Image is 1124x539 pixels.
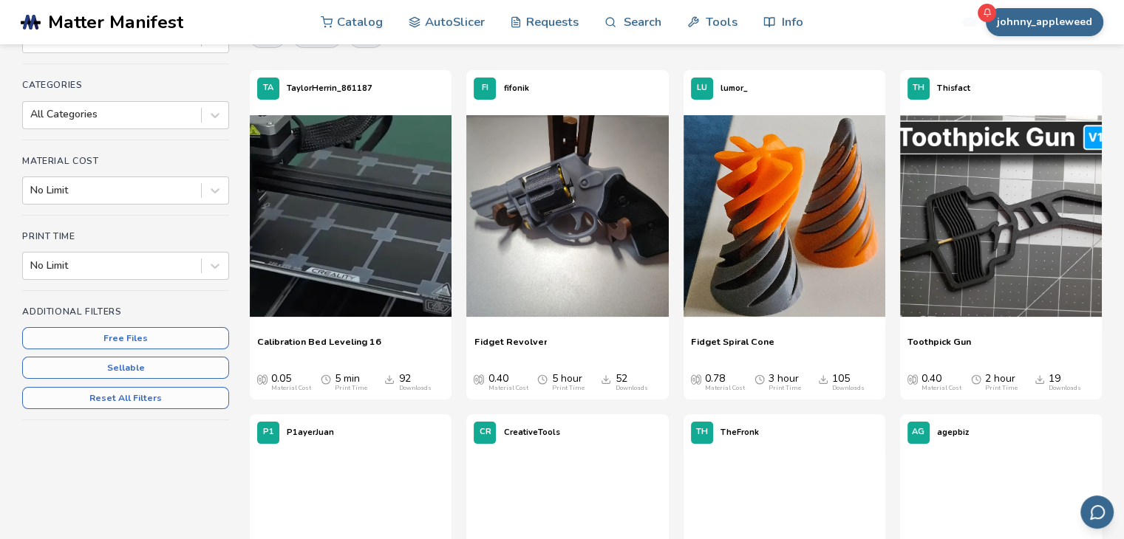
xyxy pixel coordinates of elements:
[263,83,273,93] span: TA
[263,428,274,437] span: P1
[488,373,528,392] div: 0.40
[30,260,33,272] input: No Limit
[474,373,484,385] span: Average Cost
[937,425,969,440] p: agepbiz
[721,80,748,96] p: lumor_
[769,385,801,392] div: Print Time
[721,425,759,440] p: TheFronk
[907,373,918,385] span: Average Cost
[691,336,774,358] a: Fidget Spiral Cone
[551,373,584,392] div: 5 hour
[985,373,1018,392] div: 2 hour
[691,373,701,385] span: Average Cost
[986,8,1103,36] button: johnny_appleweed
[1035,373,1045,385] span: Downloads
[335,385,367,392] div: Print Time
[769,373,801,392] div: 3 hour
[832,385,865,392] div: Downloads
[22,327,229,349] button: Free Files
[22,387,229,409] button: Reset All Filters
[287,80,372,96] p: TaylorHerrin_861187
[30,109,33,120] input: All Categories
[474,336,547,358] a: Fidget Revolver
[696,428,708,437] span: TH
[971,373,981,385] span: Average Print Time
[705,373,745,392] div: 0.78
[1049,385,1081,392] div: Downloads
[937,80,970,96] p: Thisfact
[503,80,528,96] p: fifonik
[482,83,488,93] span: FI
[30,185,33,196] input: No Limit
[22,80,229,90] h4: Categories
[48,12,183,32] span: Matter Manifest
[907,336,971,358] a: Toothpick Gun
[615,373,647,392] div: 52
[818,373,828,385] span: Downloads
[601,373,611,385] span: Downloads
[503,425,559,440] p: CreativeTools
[697,83,707,93] span: LU
[912,428,924,437] span: AG
[271,385,311,392] div: Material Cost
[257,336,381,358] a: Calibration Bed Leveling 16
[22,156,229,166] h4: Material Cost
[615,385,647,392] div: Downloads
[832,373,865,392] div: 105
[537,373,548,385] span: Average Print Time
[321,373,331,385] span: Average Print Time
[922,385,961,392] div: Material Cost
[271,373,311,392] div: 0.05
[287,425,334,440] p: P1ayerJuan
[398,373,431,392] div: 92
[22,306,229,317] h4: Additional Filters
[922,373,961,392] div: 0.40
[755,373,765,385] span: Average Print Time
[985,385,1018,392] div: Print Time
[479,428,491,437] span: CR
[257,373,268,385] span: Average Cost
[551,385,584,392] div: Print Time
[488,385,528,392] div: Material Cost
[1080,495,1114,529] button: Send feedback via email
[335,373,367,392] div: 5 min
[22,357,229,379] button: Sellable
[705,385,745,392] div: Material Cost
[913,83,924,93] span: TH
[1049,373,1081,392] div: 19
[384,373,395,385] span: Downloads
[22,231,229,241] h4: Print Time
[398,385,431,392] div: Downloads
